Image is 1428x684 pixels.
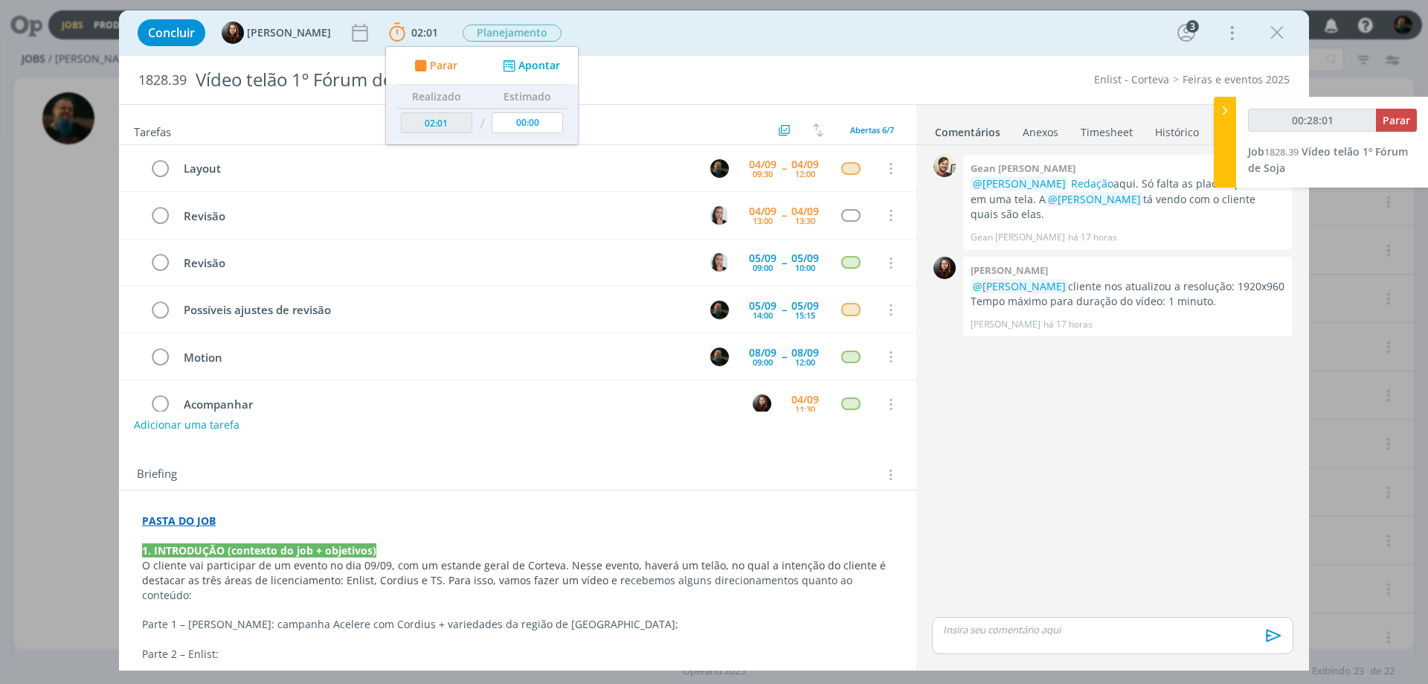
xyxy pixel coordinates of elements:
img: E [753,394,771,413]
span: [PERSON_NAME] [247,28,331,38]
img: E [933,257,956,279]
button: C [708,204,730,226]
span: há 17 horas [1043,318,1093,331]
span: @[PERSON_NAME] [973,176,1066,191]
button: 3 [1174,21,1198,45]
div: 10:00 [795,263,815,272]
a: Feiras e eventos 2025 [1183,72,1290,86]
div: 09:30 [753,170,773,178]
button: Parar [410,58,457,74]
div: 11:30 [795,405,815,413]
span: -- [782,258,786,268]
div: 05/09 [749,253,776,263]
div: 09:00 [753,263,773,272]
div: 09:00 [753,358,773,366]
div: dialog [119,10,1309,671]
button: M [708,345,730,368]
div: 12:00 [795,170,815,178]
div: 08/09 [749,348,776,358]
span: -- [782,210,786,220]
button: 02:01 [385,21,442,45]
span: Vídeo telão 1º Fórum de Soja [1248,144,1408,175]
span: Concluir [148,27,195,39]
div: Layout [177,159,696,178]
div: Revisão [177,207,696,226]
img: C [710,206,729,225]
img: M [710,159,729,178]
div: Revisão [177,254,696,272]
div: 05/09 [749,301,776,311]
button: Adicionar uma tarefa [133,412,240,438]
a: Redação [1071,176,1113,191]
th: Realizado [397,85,476,109]
div: Possíveis ajustes de revisão [177,301,696,319]
img: G [933,155,956,177]
div: 13:30 [795,217,815,225]
div: 04/09 [791,394,819,405]
a: Enlist - Corteva [1094,72,1169,86]
p: cliente nos atualizou a resolução: 1920x960 [971,279,1284,294]
div: 14:00 [753,311,773,319]
a: Comentários [934,118,1001,140]
th: Estimado [488,85,567,109]
div: 04/09 [791,206,819,217]
span: 02:01 [411,25,438,39]
span: Parar [1383,113,1410,127]
div: 13:00 [753,217,773,225]
div: Motion [177,348,696,367]
span: -- [782,351,786,362]
img: C [710,253,729,272]
b: [PERSON_NAME] [971,263,1048,277]
span: -- [782,163,786,173]
p: [PERSON_NAME] [971,318,1041,331]
button: Parar [1376,109,1417,132]
p: aqui. Só falta as placas que vão ir em uma tela. A tá vendo com o cliente quais são elas. [971,176,1284,222]
div: Acompanhar [177,395,739,414]
div: 04/09 [749,206,776,217]
p: Gean [PERSON_NAME] [971,231,1065,244]
div: 08/09 [791,348,819,358]
button: E [750,393,773,415]
span: @[PERSON_NAME] [973,279,1066,293]
b: Gean [PERSON_NAME] [971,162,1075,175]
strong: 1. INTRODUÇÃO (contexto do job + objetivos) [142,543,376,557]
span: Abertas 6/7 [850,124,894,135]
a: Histórico [1154,118,1200,140]
a: PASTA DO JOB [142,514,216,528]
span: há 17 horas [1068,231,1117,244]
button: E[PERSON_NAME] [222,22,331,44]
div: 04/09 [749,159,776,170]
span: Parte 2 – Enlist: [142,647,219,661]
span: Tarefas [134,121,171,139]
button: Apontar [499,58,561,74]
ul: 02:01 [385,46,579,145]
a: Timesheet [1080,118,1133,140]
span: Briefing [137,465,177,485]
div: 05/09 [791,301,819,311]
span: Parte 1 – [PERSON_NAME]: campanha Acelere com Cordius + variedades da região de [GEOGRAPHIC_DATA]; [142,617,678,631]
div: 15:15 [795,311,815,319]
td: / [476,109,489,139]
img: M [710,348,729,366]
span: 1828.39 [138,72,187,89]
span: O cliente vai participar de um evento no dia 09/09, com um estande geral de Corteva. Nesse evento... [142,558,889,587]
img: arrow-down-up.svg [813,124,823,137]
button: M [708,157,730,179]
p: ecebemos alguns direcionamentos quanto ao conteúdo: [142,558,893,603]
span: @[PERSON_NAME] [1048,192,1141,206]
span: -- [782,304,786,315]
div: 05/09 [791,253,819,263]
a: Job1828.39Vídeo telão 1º Fórum de Soja [1248,144,1408,175]
button: M [708,298,730,321]
span: Parar [430,60,457,71]
img: E [222,22,244,44]
div: Vídeo telão 1º Fórum de Soja [190,62,804,98]
div: 12:00 [795,358,815,366]
button: Planejamento [462,24,562,42]
span: Planejamento [463,25,562,42]
button: C [708,252,730,274]
div: 04/09 [791,159,819,170]
p: Tempo máximo para duração do vídeo: 1 minuto. [971,294,1284,309]
div: Anexos [1023,125,1058,140]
